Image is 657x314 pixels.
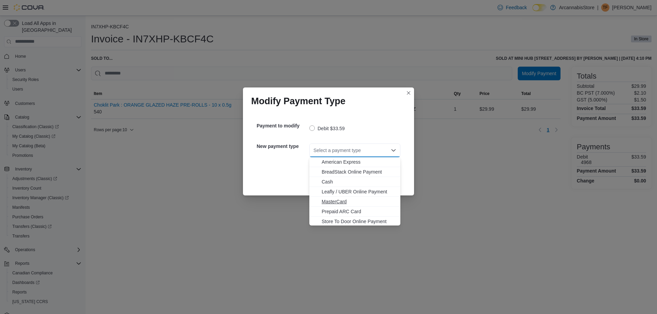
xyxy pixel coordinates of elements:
button: MasterCard [309,197,400,207]
span: BreadStack Online Payment [322,168,396,175]
button: BreadStack Online Payment [309,167,400,177]
button: Closes this modal window [404,89,413,97]
span: Store To Door Online Payment [322,218,396,225]
span: MasterCard [322,198,396,205]
span: Cash [322,178,396,185]
input: Accessible screen reader label [313,146,314,154]
button: Store To Door Online Payment [309,217,400,227]
span: Leafly / UBER Online Payment [322,188,396,195]
span: American Express [322,159,396,165]
h5: Payment to modify [257,119,308,133]
label: Debit $33.59 [309,124,345,133]
button: Prepaid ARC Card [309,207,400,217]
h1: Modify Payment Type [251,96,346,107]
button: Leafly / UBER Online Payment [309,187,400,197]
button: American Express [309,157,400,167]
button: Close list of options [391,148,396,153]
span: Prepaid ARC Card [322,208,396,215]
h5: New payment type [257,139,308,153]
button: Cash [309,177,400,187]
div: Choose from the following options [309,157,400,236]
